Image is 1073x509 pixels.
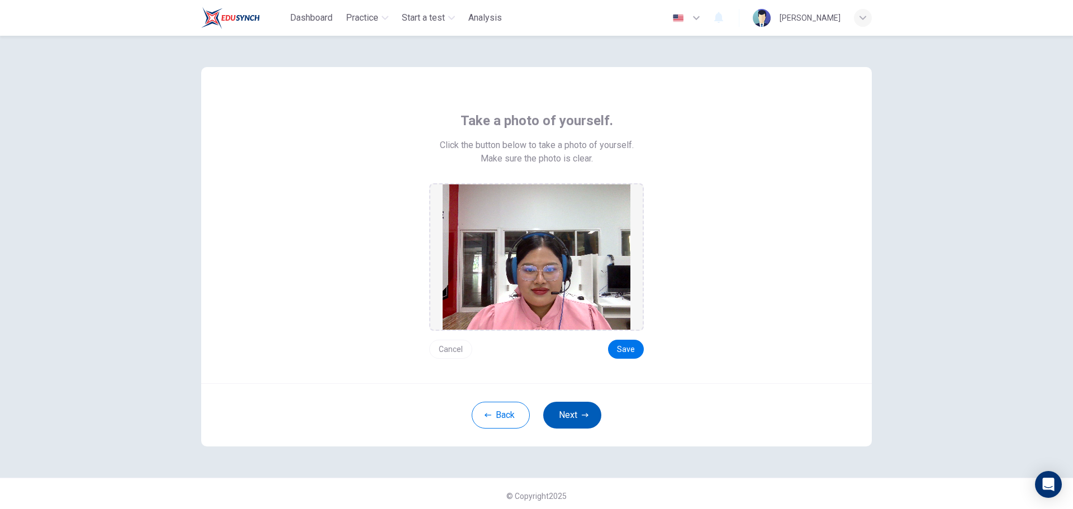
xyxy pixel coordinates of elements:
div: Open Intercom Messenger [1035,471,1062,498]
button: Back [472,402,530,429]
button: Analysis [464,8,506,28]
span: Analysis [468,11,502,25]
span: © Copyright 2025 [506,492,567,501]
span: Start a test [402,11,445,25]
span: Click the button below to take a photo of yourself. [440,139,634,152]
a: Train Test logo [201,7,286,29]
img: preview screemshot [443,184,630,330]
div: [PERSON_NAME] [780,11,841,25]
img: Profile picture [753,9,771,27]
img: Train Test logo [201,7,260,29]
button: Next [543,402,601,429]
button: Start a test [397,8,459,28]
span: Dashboard [290,11,333,25]
span: Make sure the photo is clear. [481,152,593,165]
button: Dashboard [286,8,337,28]
button: Practice [341,8,393,28]
button: Cancel [429,340,472,359]
img: en [671,14,685,22]
span: Practice [346,11,378,25]
span: Take a photo of yourself. [460,112,613,130]
button: Save [608,340,644,359]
